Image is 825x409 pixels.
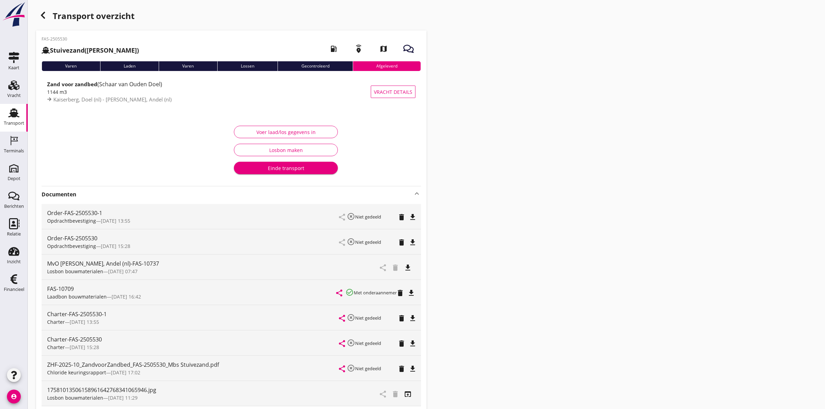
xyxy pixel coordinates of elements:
p: FAS-2505530 [42,36,139,42]
div: Financieel [4,287,24,292]
span: Vracht details [374,88,412,96]
i: highlight_off [347,238,355,246]
div: Einde transport [239,165,332,172]
i: delete [397,238,406,247]
div: Charter-FAS-2505530-1 [47,310,339,318]
div: Lossen [217,61,278,71]
i: share [338,339,346,348]
span: Laadbon bouwmaterialen [47,293,107,300]
i: share [335,289,343,297]
i: file_download [407,289,415,297]
i: highlight_off [347,313,355,322]
div: — [47,293,336,300]
div: — [47,344,339,351]
i: file_download [409,365,417,373]
div: Charter-FAS-2505530 [47,335,339,344]
div: Berichten [4,204,24,208]
div: Transport [4,121,24,125]
i: delete [397,314,406,322]
i: map [374,39,393,59]
span: [DATE] 11:29 [108,394,138,401]
small: Niet gedeeld [355,239,381,245]
button: Vracht details [371,86,415,98]
i: delete [397,339,406,348]
i: file_download [409,213,417,221]
span: Charter [47,319,65,325]
span: Opdrachtbevestiging [47,217,96,224]
div: Losbon maken [240,146,332,154]
i: file_download [409,314,417,322]
div: Gecontroleerd [278,61,353,71]
div: Voer laad/los gegevens in [240,128,332,136]
a: Zand voor zandbed(Schaar van Ouden Doel)1144 m3Kaiserberg, Doel (nl) - [PERSON_NAME], Andel (nl)V... [42,77,421,107]
button: Voer laad/los gegevens in [234,126,338,138]
div: Depot [8,176,20,181]
div: — [47,217,339,224]
small: Niet gedeeld [355,365,381,372]
small: Niet gedeeld [355,315,381,321]
span: [DATE] 13:55 [101,217,130,224]
div: — [47,318,339,326]
div: Afgeleverd [353,61,421,71]
div: — [47,369,339,376]
div: Vracht [7,93,21,98]
span: (Schaar van Ouden Doel) [97,80,162,88]
span: Chloride keuringsrapport [47,369,106,376]
i: keyboard_arrow_up [413,189,421,198]
div: Order-FAS-2505530-1 [47,209,339,217]
strong: Documenten [42,190,413,198]
small: Niet gedeeld [355,214,381,220]
i: file_download [404,264,412,272]
button: Losbon maken [234,144,338,156]
span: Charter [47,344,65,350]
i: highlight_off [347,212,355,221]
small: Met onderaannemer [354,290,397,296]
i: share [338,314,346,322]
span: [DATE] 15:28 [70,344,99,350]
div: Varen [42,61,100,71]
div: MvO [PERSON_NAME], Andel (nl)-FAS-10737 [47,259,345,268]
div: Relatie [7,232,21,236]
i: file_download [409,238,417,247]
i: highlight_off [347,364,355,372]
div: — [47,394,345,401]
div: Varen [159,61,217,71]
div: — [47,242,339,250]
i: account_circle [7,390,21,403]
div: ZHF-2025-10_ZandvoorZandbed_FAS-2505530_Mbs Stuivezand.pdf [47,361,339,369]
i: share [338,365,346,373]
span: [DATE] 17:02 [111,369,140,376]
i: local_gas_station [324,39,343,59]
span: Losbon bouwmaterialen [47,394,103,401]
span: Opdrachtbevestiging [47,243,96,249]
i: delete [397,213,406,221]
h2: ([PERSON_NAME]) [42,46,139,55]
div: Kaart [8,65,19,70]
img: logo-small.a267ee39.svg [1,2,26,27]
span: [DATE] 15:28 [101,243,130,249]
small: Niet gedeeld [355,340,381,346]
i: delete [397,365,406,373]
div: Transport overzicht [36,8,427,25]
div: Terminals [4,149,24,153]
div: 17581013506158961642768341065946.jpg [47,386,345,394]
div: Laden [100,61,159,71]
i: delete [396,289,404,297]
i: check_circle_outline [345,288,354,296]
div: Inzicht [7,259,21,264]
strong: Zand voor zandbed [47,81,97,88]
strong: Stuivezand [50,46,85,54]
span: Losbon bouwmaterialen [47,268,103,275]
button: Einde transport [234,162,338,174]
i: file_download [409,339,417,348]
i: emergency_share [349,39,368,59]
div: — [47,268,345,275]
i: open_in_browser [404,390,412,398]
span: [DATE] 13:55 [70,319,99,325]
span: [DATE] 16:42 [112,293,141,300]
div: 1144 m3 [47,88,371,96]
i: highlight_off [347,339,355,347]
span: Kaiserberg, Doel (nl) - [PERSON_NAME], Andel (nl) [53,96,172,103]
span: [DATE] 07:47 [108,268,138,275]
div: Order-FAS-2505530 [47,234,339,242]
